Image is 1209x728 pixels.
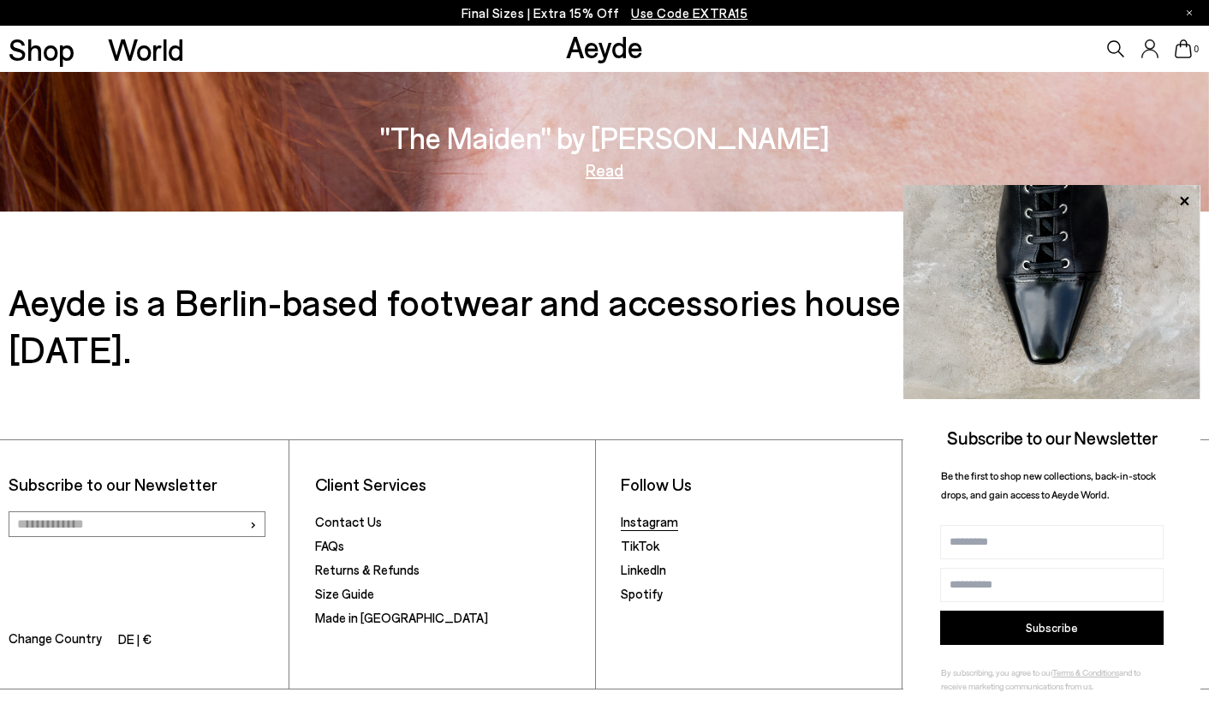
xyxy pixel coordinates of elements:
[315,514,382,529] a: Contact Us
[1175,39,1192,58] a: 0
[315,474,587,495] li: Client Services
[621,474,893,495] li: Follow Us
[941,667,1052,677] span: By subscribing, you agree to our
[631,5,747,21] span: Navigate to /collections/ss25-final-sizes
[9,34,74,64] a: Shop
[940,611,1164,645] button: Subscribe
[315,586,374,601] a: Size Guide
[315,562,420,577] a: Returns & Refunds
[9,474,281,495] p: Subscribe to our Newsletter
[1192,45,1200,54] span: 0
[1052,667,1119,677] a: Terms & Conditions
[566,28,643,64] a: Aeyde
[621,562,666,577] a: LinkedIn
[315,610,488,625] a: Made in [GEOGRAPHIC_DATA]
[903,185,1200,399] img: ca3f721fb6ff708a270709c41d776025.jpg
[9,278,1201,373] h3: Aeyde is a Berlin-based footwear and accessories house founded in [DATE].
[941,469,1156,501] span: Be the first to shop new collections, back-in-stock drops, and gain access to Aeyde World.
[621,586,663,601] a: Spotify
[108,34,184,64] a: World
[118,629,152,653] li: DE | €
[249,511,257,536] span: ›
[9,628,102,653] span: Change Country
[621,538,659,553] a: TikTok
[621,514,678,529] a: Instagram
[947,427,1158,448] span: Subscribe to our Newsletter
[586,161,623,178] a: Read
[380,122,830,152] h3: "The Maiden" by [PERSON_NAME]
[315,538,344,553] a: FAQs
[462,3,748,24] p: Final Sizes | Extra 15% Off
